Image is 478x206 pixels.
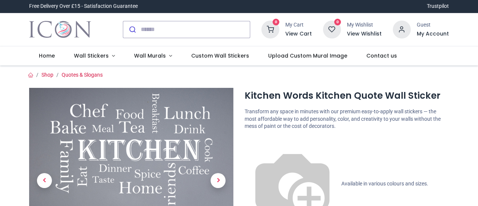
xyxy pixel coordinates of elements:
span: Home [39,52,55,59]
span: Upload Custom Mural Image [268,52,347,59]
a: View Wishlist [347,30,382,38]
a: Wall Stickers [65,46,125,66]
a: Logo of Icon Wall Stickers [29,19,91,40]
h1: Kitchen Words Kitchen Quote Wall Sticker [245,89,449,102]
sup: 0 [273,19,280,26]
div: Free Delivery Over £15 - Satisfaction Guarantee [29,3,138,10]
a: Shop [41,72,53,78]
p: Transform any space in minutes with our premium easy-to-apply wall stickers — the most affordable... [245,108,449,130]
a: My Account [417,30,449,38]
a: View Cart [285,30,312,38]
a: Quotes & Slogans [62,72,103,78]
a: 0 [261,26,279,32]
span: Wall Murals [134,52,166,59]
img: Icon Wall Stickers [29,19,91,40]
span: Contact us [366,52,397,59]
span: Next [211,173,226,188]
span: Previous [37,173,52,188]
button: Submit [123,21,141,38]
a: Trustpilot [427,3,449,10]
a: Wall Murals [124,46,181,66]
span: Available in various colours and sizes. [341,181,428,187]
span: Custom Wall Stickers [191,52,249,59]
div: My Cart [285,21,312,29]
span: Wall Stickers [74,52,109,59]
sup: 0 [334,19,341,26]
div: My Wishlist [347,21,382,29]
a: 0 [323,26,341,32]
div: Guest [417,21,449,29]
